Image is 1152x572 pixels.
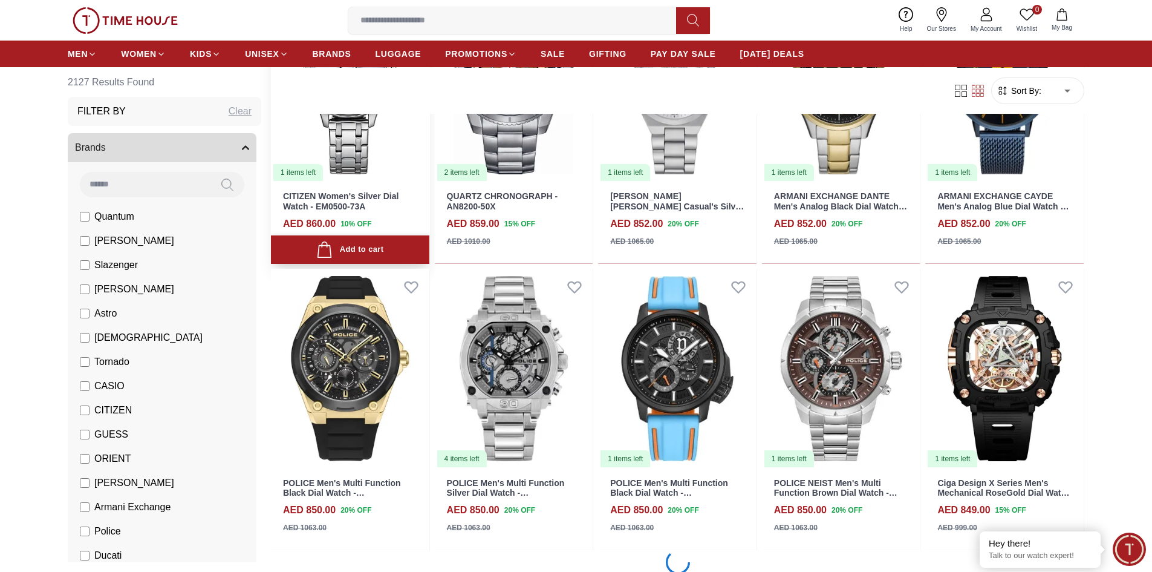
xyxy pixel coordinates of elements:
[668,219,698,229] span: 20 % OFF
[937,191,1069,222] a: ARMANI EXCHANGE CAYDE Men's Analog Blue Dial Watch - AX2751
[94,524,121,539] span: Police
[80,551,89,560] input: Ducati
[80,430,89,439] input: GUESS
[651,48,716,60] span: PAY DAY SALE
[925,269,1084,468] img: Ciga Design X Series Men's Mechanical RoseGold Dial Watch - X051-BR01- W5B
[271,269,429,468] img: POLICE Men's Multi Function Black Dial Watch - PEWJQ2203241
[94,330,203,345] span: [DEMOGRAPHIC_DATA]
[937,217,990,231] h4: AED 852.00
[94,427,128,442] span: GUESS
[774,522,818,533] div: AED 1063.00
[1009,85,1041,97] span: Sort By:
[94,548,122,563] span: Ducati
[1113,533,1146,566] div: Chat Widget
[598,269,757,468] a: POLICE Men's Multi Function Black Dial Watch - PEWJQ00051041 items left
[668,505,698,516] span: 20 % OFF
[340,505,371,516] span: 20 % OFF
[437,450,487,467] div: 4 items left
[80,333,89,343] input: [DEMOGRAPHIC_DATA]
[651,43,716,65] a: PAY DAY SALE
[1044,6,1079,35] button: My Bag
[80,236,89,246] input: [PERSON_NAME]
[989,537,1092,550] div: Hey there!
[283,478,401,508] a: POLICE Men's Multi Function Black Dial Watch - PEWJQ2203241
[73,7,178,34] img: ...
[995,505,1026,516] span: 15 % OFF
[764,164,814,181] div: 1 items left
[600,164,650,181] div: 1 items left
[928,164,977,181] div: 1 items left
[68,68,261,97] h6: 2127 Results Found
[447,191,558,211] a: QUARTZ CHRONOGRAPH - AN8200-50X
[600,450,650,467] div: 1 items left
[1032,5,1042,15] span: 0
[762,269,920,468] a: POLICE NEIST Men's Multi Function Brown Dial Watch - PEWJK00218041 items left
[94,379,125,393] span: CASIO
[762,269,920,468] img: POLICE NEIST Men's Multi Function Brown Dial Watch - PEWJK0021804
[80,478,89,488] input: [PERSON_NAME]
[80,502,89,512] input: Armani Exchange
[928,450,977,467] div: 1 items left
[435,269,593,468] a: POLICE Men's Multi Function Silver Dial Watch - PL.15472JS/13M4 items left
[774,236,818,247] div: AED 1065.00
[190,48,212,60] span: KIDS
[610,191,744,222] a: [PERSON_NAME] [PERSON_NAME] Casual's Silver Silver Dial Watch - MK7393
[94,209,134,224] span: Quantum
[610,217,663,231] h4: AED 852.00
[80,454,89,464] input: ORIENT
[94,282,174,297] span: [PERSON_NAME]
[435,269,593,468] img: POLICE Men's Multi Function Silver Dial Watch - PL.15472JS/13M
[1009,5,1044,36] a: 0Wishlist
[445,48,507,60] span: PROMOTIONS
[740,48,804,60] span: [DATE] DEALS
[610,236,654,247] div: AED 1065.00
[283,217,336,231] h4: AED 860.00
[740,43,804,65] a: [DATE] DEALS
[937,478,1070,508] a: Ciga Design X Series Men's Mechanical RoseGold Dial Watch - X051-BR01- W5B
[541,43,565,65] a: SALE
[764,450,814,467] div: 1 items left
[80,406,89,415] input: CITIZEN
[245,43,288,65] a: UNISEX
[80,527,89,536] input: Police
[94,355,129,369] span: Tornado
[445,43,516,65] a: PROMOTIONS
[997,85,1041,97] button: Sort By:
[313,43,351,65] a: BRANDS
[273,164,323,181] div: 1 items left
[68,48,88,60] span: MEN
[925,269,1084,468] a: Ciga Design X Series Men's Mechanical RoseGold Dial Watch - X051-BR01- W5B1 items left
[437,164,487,181] div: 2 items left
[1012,24,1042,33] span: Wishlist
[447,478,565,508] a: POLICE Men's Multi Function Silver Dial Watch - PL.15472JS/13M
[94,234,174,248] span: [PERSON_NAME]
[376,48,421,60] span: LUGGAGE
[989,551,1092,561] p: Talk to our watch expert!
[94,403,132,418] span: CITIZEN
[895,24,917,33] span: Help
[283,191,399,211] a: CITIZEN Women's Silver Dial Watch - EM0500-73A
[94,500,171,514] span: Armani Exchange
[504,219,535,229] span: 15 % OFF
[831,505,862,516] span: 20 % OFF
[94,476,174,490] span: [PERSON_NAME]
[94,452,131,466] span: ORIENT
[80,284,89,294] input: [PERSON_NAME]
[893,5,920,36] a: Help
[447,522,490,533] div: AED 1063.00
[80,381,89,391] input: CASIO
[610,522,654,533] div: AED 1063.00
[80,309,89,318] input: Astro
[121,48,157,60] span: WOMEN
[190,43,221,65] a: KIDS
[80,212,89,222] input: Quantum
[340,219,371,229] span: 10 % OFF
[271,235,429,264] button: Add to cart
[937,236,981,247] div: AED 1065.00
[80,260,89,270] input: Slazenger
[313,48,351,60] span: BRANDS
[589,43,626,65] a: GIFTING
[121,43,166,65] a: WOMEN
[376,43,421,65] a: LUGGAGE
